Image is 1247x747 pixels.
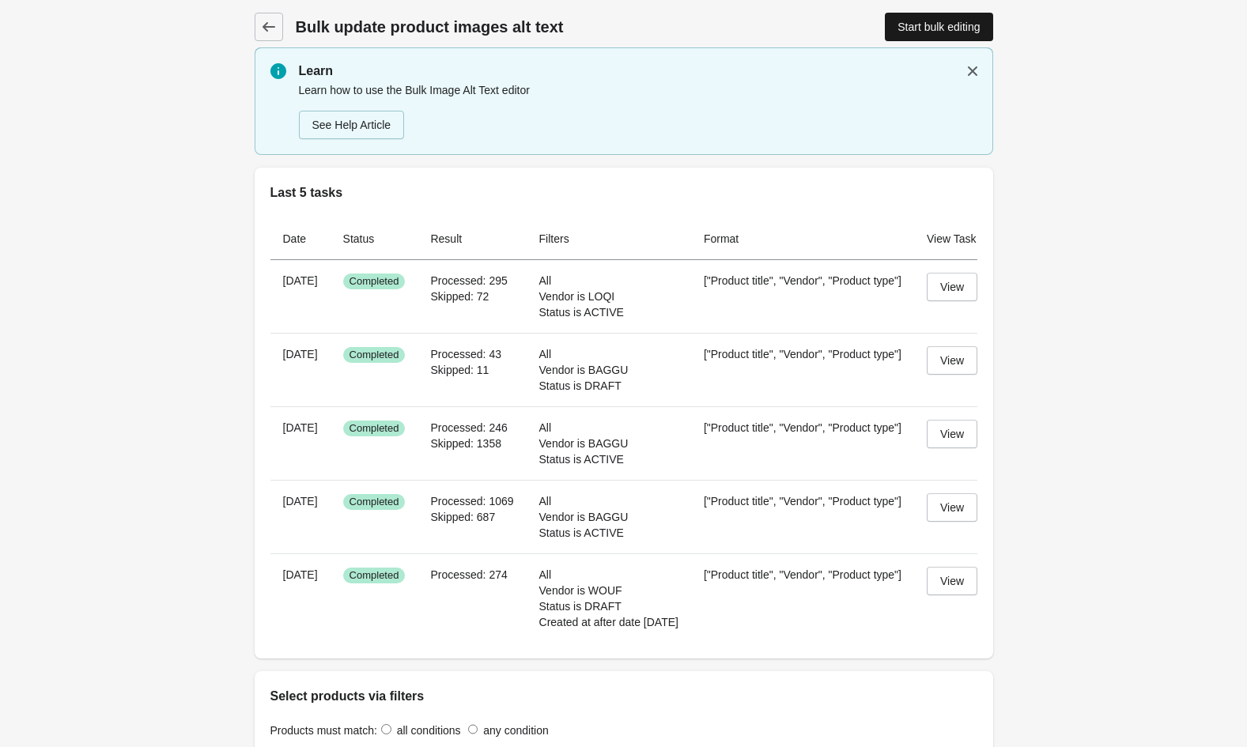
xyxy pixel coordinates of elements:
a: View [927,567,977,595]
th: [DATE] [270,553,331,643]
a: View [927,493,977,522]
h2: Last 5 tasks [270,183,977,202]
a: View [927,420,977,448]
div: View [940,575,964,587]
h1: Bulk update product images alt text [296,16,712,38]
span: Completed [343,494,406,510]
div: Learn how to use the Bulk Image Alt Text editor [299,81,977,141]
td: Processed: 1069 Skipped: 687 [418,480,526,553]
td: All Vendor is BAGGU Status is ACTIVE [527,480,691,553]
th: Status [331,218,418,260]
td: Processed: 274 [418,553,526,643]
td: ["Product title", "Vendor", "Product type"] [691,333,914,406]
span: Completed [343,568,406,583]
td: Processed: 295 Skipped: 72 [418,260,526,333]
div: Start bulk editing [897,21,980,33]
th: [DATE] [270,406,331,480]
td: ["Product title", "Vendor", "Product type"] [691,406,914,480]
span: Completed [343,274,406,289]
label: all conditions [397,724,461,737]
a: See Help Article [299,111,405,139]
th: [DATE] [270,480,331,553]
div: View [940,501,964,514]
th: Format [691,218,914,260]
th: [DATE] [270,333,331,406]
td: ["Product title", "Vendor", "Product type"] [691,260,914,333]
th: Result [418,218,526,260]
p: Learn [299,62,977,81]
h2: Select products via filters [270,687,977,706]
label: any condition [483,724,549,737]
span: Completed [343,347,406,363]
div: View [940,354,964,367]
th: Date [270,218,331,260]
th: Filters [527,218,691,260]
th: [DATE] [270,260,331,333]
a: View [927,346,977,375]
span: Completed [343,421,406,436]
div: See Help Article [312,119,391,131]
a: View [927,273,977,301]
td: Processed: 246 Skipped: 1358 [418,406,526,480]
td: ["Product title", "Vendor", "Product type"] [691,553,914,643]
td: ["Product title", "Vendor", "Product type"] [691,480,914,553]
td: All Vendor is BAGGU Status is DRAFT [527,333,691,406]
td: All Vendor is LOQI Status is ACTIVE [527,260,691,333]
a: Start bulk editing [885,13,992,41]
div: Products must match: [270,722,977,738]
td: All Vendor is BAGGU Status is ACTIVE [527,406,691,480]
th: View Task [914,218,990,260]
td: All Vendor is WOUF Status is DRAFT Created at after date [DATE] [527,553,691,643]
div: View [940,281,964,293]
td: Processed: 43 Skipped: 11 [418,333,526,406]
div: View [940,428,964,440]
